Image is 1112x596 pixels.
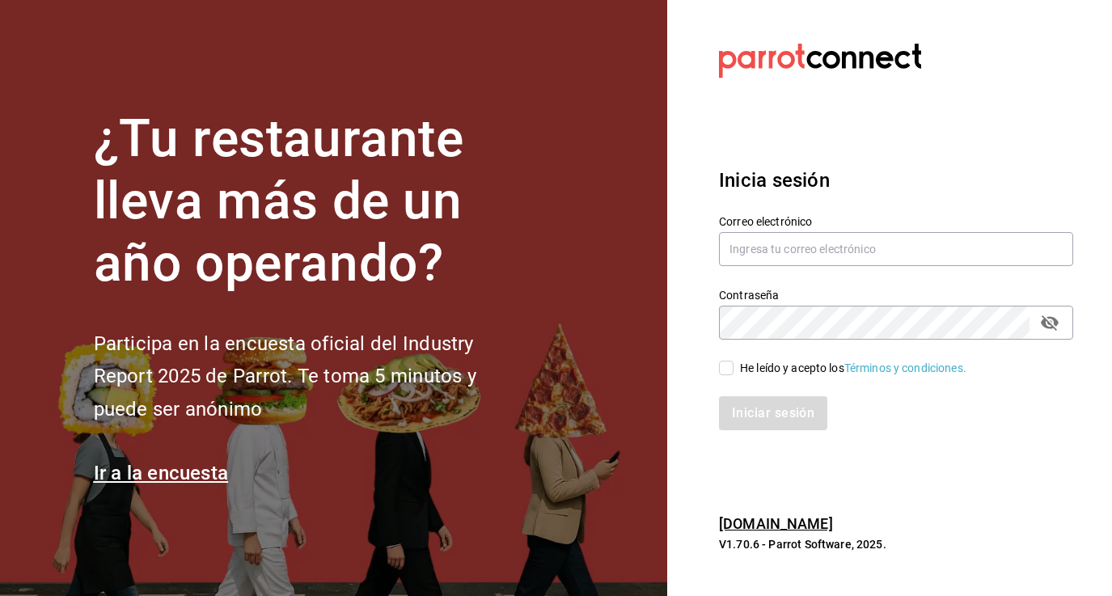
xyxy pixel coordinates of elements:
[719,515,833,532] a: [DOMAIN_NAME]
[719,166,1073,195] h3: Inicia sesión
[94,108,531,294] h1: ¿Tu restaurante lleva más de un año operando?
[719,290,1073,301] label: Contraseña
[719,216,1073,227] label: Correo electrónico
[1036,309,1063,336] button: passwordField
[719,536,1073,552] p: V1.70.6 - Parrot Software, 2025.
[719,232,1073,266] input: Ingresa tu correo electrónico
[740,360,966,377] div: He leído y acepto los
[844,361,966,374] a: Términos y condiciones.
[94,462,229,484] a: Ir a la encuesta
[94,328,531,426] h2: Participa en la encuesta oficial del Industry Report 2025 de Parrot. Te toma 5 minutos y puede se...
